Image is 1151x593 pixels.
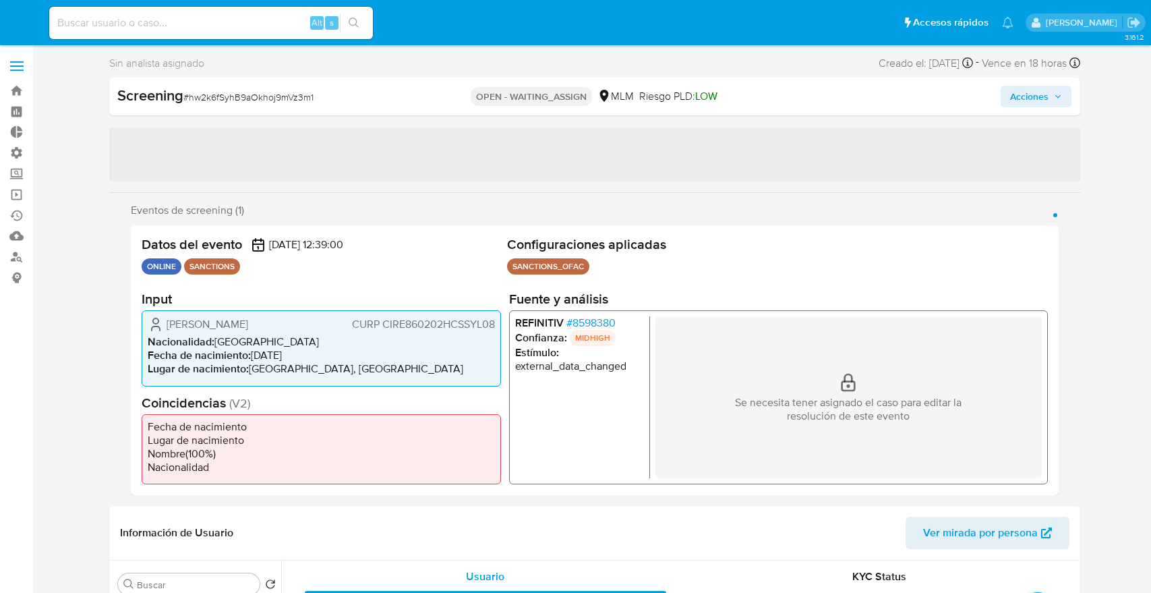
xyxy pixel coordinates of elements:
[312,16,322,29] span: Alt
[49,14,373,32] input: Buscar usuario o caso...
[340,13,367,32] button: search-icon
[137,579,254,591] input: Buscar
[1002,17,1013,28] a: Notificaciones
[923,517,1038,549] span: Ver mirada por persona
[913,16,988,30] span: Accesos rápidos
[976,54,979,72] span: -
[982,56,1067,71] span: Vence en 18 horas
[1127,16,1141,30] a: Salir
[879,54,973,72] div: Creado el: [DATE]
[597,89,634,104] div: MLM
[1010,86,1049,107] span: Acciones
[639,89,717,104] span: Riesgo PLD:
[330,16,334,29] span: s
[466,569,504,584] span: Usuario
[1046,16,1122,29] p: marianela.tarsia@mercadolibre.com
[123,579,134,590] button: Buscar
[120,526,233,540] h1: Información de Usuario
[695,88,717,104] span: LOW
[471,87,592,106] p: OPEN - WAITING_ASSIGN
[906,517,1069,549] button: Ver mirada por persona
[109,56,204,71] span: Sin analista asignado
[117,84,183,106] b: Screening
[109,128,1080,181] span: ‌
[1001,86,1071,107] button: Acciones
[183,90,314,104] span: # hw2k6fSyhB9aOkhoj9mVz3m1
[852,569,906,584] span: KYC Status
